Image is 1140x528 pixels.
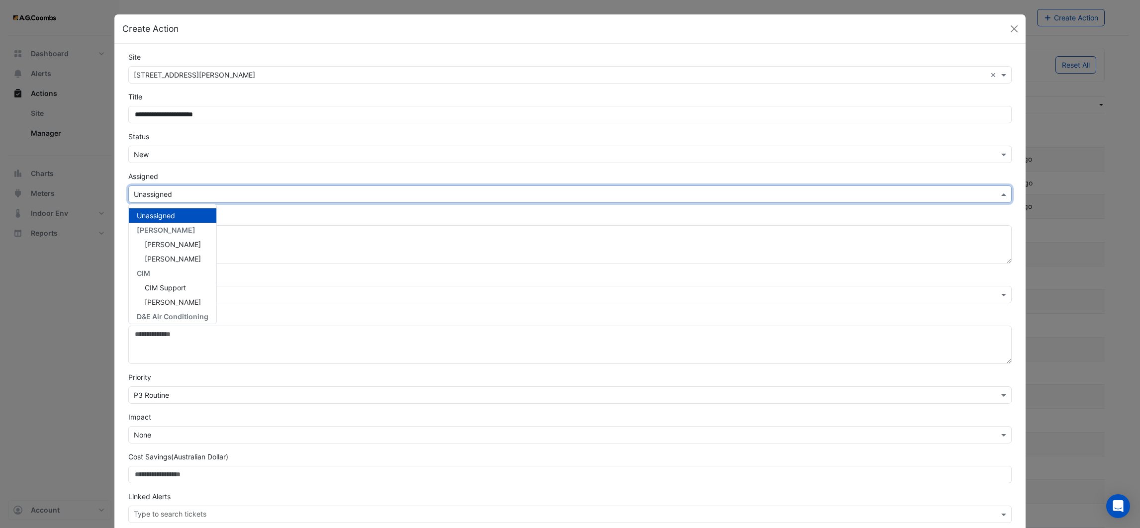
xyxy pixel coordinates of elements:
div: Type to search tickets [132,509,206,522]
span: [PERSON_NAME] [145,298,201,306]
label: Cost Savings (Australian Dollar) [128,451,228,462]
label: Site [128,52,141,62]
span: Clear [990,70,999,80]
span: [PERSON_NAME] [145,255,201,263]
ng-dropdown-panel: Options list [128,204,217,324]
span: D&E Air Conditioning [137,312,208,321]
span: [PERSON_NAME] [145,240,201,249]
label: Assigned [128,171,158,181]
button: Close [1007,21,1022,36]
label: Title [128,91,142,102]
span: CIM Support [145,283,186,292]
label: Priority [128,372,151,382]
span: CIM [137,269,150,277]
h5: Create Action [122,22,179,35]
label: Linked Alerts [128,491,171,502]
span: [PERSON_NAME] [137,226,195,234]
div: Open Intercom Messenger [1106,494,1130,518]
label: Impact [128,412,151,422]
label: Status [128,131,149,142]
span: Unassigned [137,211,175,220]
